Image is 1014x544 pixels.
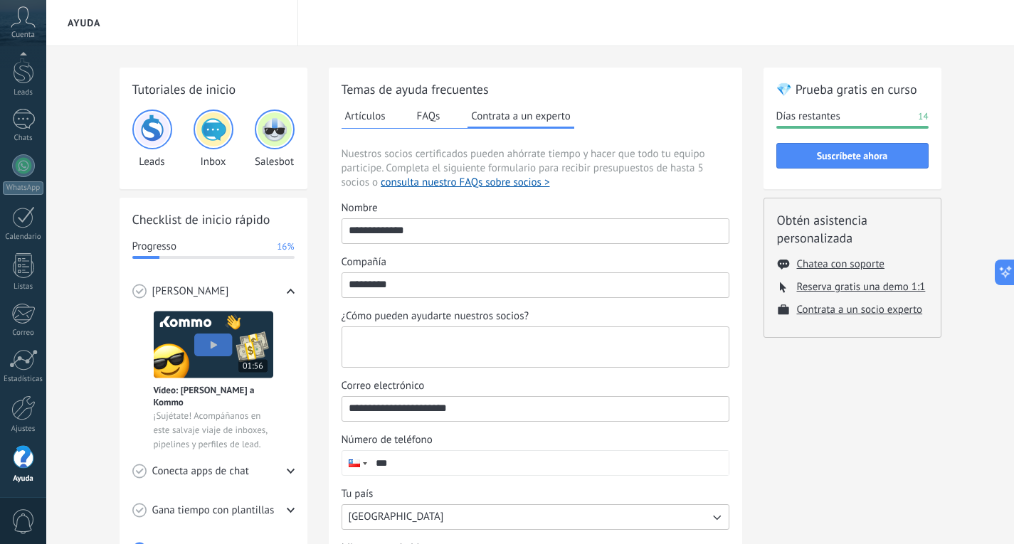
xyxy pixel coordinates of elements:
input: Correo electrónico [342,397,729,420]
span: Días restantes [776,110,840,124]
h2: 💎 Prueba gratis en curso [776,80,929,98]
h2: Checklist de inicio rápido [132,210,295,228]
span: Vídeo: [PERSON_NAME] a Kommo [154,384,273,408]
div: Chats [3,134,44,143]
button: Contrata a un experto [468,105,574,129]
button: FAQs [413,105,444,127]
div: Chile: + 56 [342,451,369,475]
span: Tu país [342,487,374,501]
button: Tu país [342,504,729,530]
img: Meet video [154,311,273,378]
div: Correo [3,329,44,338]
button: Artículos [342,105,389,127]
div: Calendario [3,233,44,242]
input: Nombre [342,219,729,242]
span: [GEOGRAPHIC_DATA] [349,510,444,524]
input: Número de teléfono [369,451,729,475]
span: Gana tiempo con plantillas [152,503,275,518]
span: ¿Cómo pueden ayudarte nuestros socios? [342,309,529,324]
div: WhatsApp [3,181,43,195]
div: Ajustes [3,425,44,434]
div: Leads [3,88,44,97]
h2: Temas de ayuda frecuentes [342,80,729,98]
span: ¡Sujétate! Acompáñanos en este salvaje viaje de inboxes, pipelines y perfiles de lead. [154,409,273,452]
span: Conecta apps de chat [152,464,249,479]
span: Progresso [132,240,176,254]
span: Compañía [342,255,386,270]
div: Salesbot [255,110,295,169]
div: Listas [3,282,44,292]
button: consulta nuestro FAQs sobre socios > [381,176,549,190]
input: Compañía [342,273,729,296]
div: Inbox [194,110,233,169]
button: Reserva gratis una demo 1:1 [797,280,926,294]
h2: Obtén asistencia personalizada [777,211,928,247]
span: 16% [277,240,294,254]
span: [PERSON_NAME] [152,284,229,299]
div: Ayuda [3,474,44,484]
h2: Tutoriales de inicio [132,80,295,98]
button: Contrata a un socio experto [797,303,923,316]
span: Nombre [342,201,378,215]
div: Estadísticas [3,375,44,384]
div: Leads [132,110,172,169]
span: 14 [918,110,928,124]
button: Suscríbete ahora [776,143,929,169]
span: Correo electrónico [342,379,425,393]
span: Nuestros socios certificados pueden ahórrate tiempo y hacer que todo tu equipo participe. Complet... [342,147,729,190]
span: Cuenta [11,31,35,40]
span: Número de teléfono [342,433,433,447]
button: Chatea con soporte [797,257,884,271]
textarea: ¿Cómo pueden ayudarte nuestros socios? [342,327,726,367]
span: Suscríbete ahora [817,151,888,161]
